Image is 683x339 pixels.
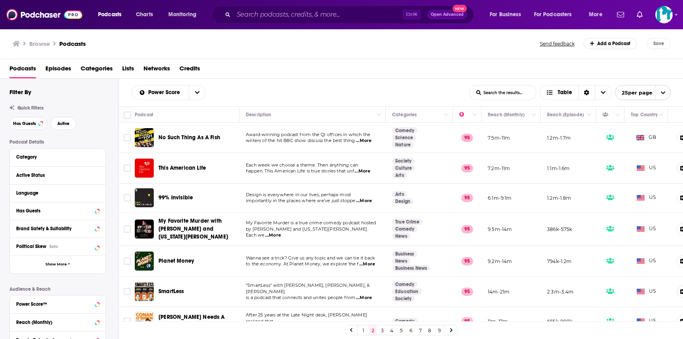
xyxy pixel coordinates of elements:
[637,164,656,172] span: US
[143,62,170,78] a: Networks
[647,38,671,49] button: Save
[124,318,131,325] span: Toggle select row
[547,134,571,141] p: 1.2m-1.7m
[547,226,572,233] p: 386k-575k
[45,262,67,267] span: Show More
[132,85,206,100] h2: Choose List sort
[461,194,473,202] p: 95
[158,258,194,264] span: Planet Money
[16,152,99,162] button: Category
[246,198,355,203] span: importantly in the places where we've just stoppe
[16,301,92,307] div: Power Score™
[637,288,656,295] span: US
[16,317,99,327] button: Reach (Monthly)
[246,162,358,168] span: Each week we choose a theme. Then anything can
[637,317,656,325] span: US
[392,110,417,119] div: Categories
[356,295,372,301] span: ...More
[427,10,467,19] button: Open AdvancedNew
[631,110,658,119] div: Top Country
[10,256,106,273] button: Show More
[16,208,92,214] div: Has Guests
[17,105,43,111] span: Quick Filters
[246,110,271,119] div: Description
[131,8,158,21] a: Charts
[392,251,417,257] a: Business
[392,219,423,225] a: True Crime
[98,9,121,20] span: Podcasts
[388,326,396,335] a: 4
[16,226,92,231] div: Brand Safety & Suitability
[158,165,206,171] span: This American Life
[488,134,510,141] p: 7.5m-11m
[57,121,70,126] span: Active
[470,110,479,120] button: Column Actions
[135,128,154,147] a: No Such Thing As A Fish
[163,8,207,21] button: open menu
[136,9,153,20] span: Charts
[246,282,370,294] span: "SmartLess" with [PERSON_NAME], [PERSON_NAME], & [PERSON_NAME]
[45,62,71,78] a: Episodes
[453,5,467,12] span: New
[547,165,570,172] p: 1.1m-1.6m
[488,288,509,295] p: 14m-21m
[359,326,367,335] a: 1
[9,286,106,292] p: Audience & Reach
[16,154,94,160] div: Category
[158,134,220,141] span: No Such Thing As A Fish
[9,88,31,96] h2: Filter By
[547,288,574,295] p: 2.3m-3.4m
[135,282,154,301] img: SmartLess
[135,188,154,207] img: 99% Invisible
[168,9,196,20] span: Monitoring
[124,225,131,233] span: Toggle select row
[583,8,612,21] button: open menu
[16,223,99,233] button: Brand Safety & Suitability
[602,110,613,119] div: Has Guests
[392,233,410,239] a: News
[135,252,154,271] img: Planet Money
[416,326,424,335] a: 7
[547,258,572,265] p: 794k-1.2m
[135,110,153,119] div: Podcast
[265,232,281,239] span: ...More
[246,255,375,261] span: Wanna see a trick? Give us any topic and we can tie it back
[529,8,583,21] button: open menu
[441,110,451,120] button: Column Actions
[9,62,36,78] span: Podcasts
[614,8,627,21] a: Show notifications dropdown
[657,110,666,120] button: Column Actions
[547,110,584,119] div: Reach (Episode)
[490,9,521,20] span: For Business
[135,220,154,239] img: My Favorite Murder with Karen Kilgariff and Georgia Hardstark
[392,198,413,205] a: Design
[488,165,510,172] p: 7.2m-11m
[583,38,638,49] a: Add a Podcast
[16,299,99,309] button: Power Score™
[124,194,131,201] span: Toggle select row
[431,13,464,17] span: Open Advanced
[9,117,47,130] button: Has Guests
[540,85,612,100] button: Choose View
[9,139,106,145] p: Podcast Details
[488,258,512,265] p: 9.2m-14m
[461,257,473,265] p: 95
[158,257,194,265] a: Planet Money
[158,164,206,172] a: This American Life
[392,318,417,324] a: Comedy
[246,220,376,225] span: My Favorite Murder is a true crime comedy podcast hosted
[558,90,572,95] span: Table
[135,159,154,178] img: This American Life
[585,110,594,120] button: Column Actions
[49,244,58,249] div: Beta
[378,326,386,335] a: 3
[613,110,623,120] button: Column Actions
[402,9,421,20] span: Ctrl K
[16,172,94,178] div: Active Status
